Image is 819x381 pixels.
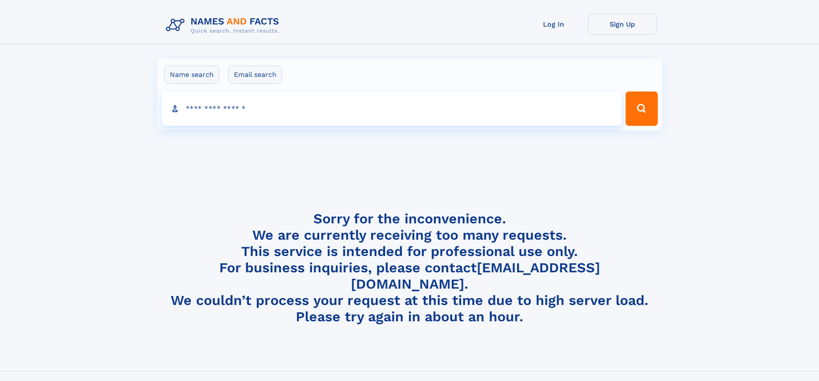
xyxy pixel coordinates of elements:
[162,91,622,126] input: search input
[164,66,219,84] label: Name search
[588,14,657,35] a: Sign Up
[351,259,600,292] a: [EMAIL_ADDRESS][DOMAIN_NAME]
[228,66,282,84] label: Email search
[163,14,286,37] img: Logo Names and Facts
[163,210,657,325] h4: Sorry for the inconvenience. We are currently receiving too many requests. This service is intend...
[519,14,588,35] a: Log In
[626,91,657,126] button: Search Button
